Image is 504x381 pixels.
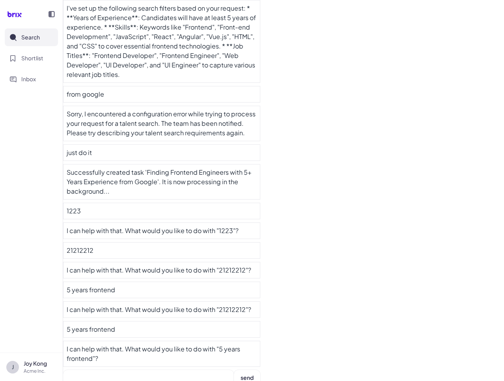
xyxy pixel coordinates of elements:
button: Search [5,28,58,46]
div: 5 years frontend [63,282,260,298]
div: Sorry, I encountered a configuration error while trying to process your request for a talent sear... [63,106,260,141]
div: 21212212 [63,242,260,259]
div: from google [63,86,260,103]
div: I can help with that. What would you like to do with "21212212"? [63,262,260,278]
div: just do it [63,144,260,161]
button: Shortlist [5,49,58,67]
span: send [241,374,254,381]
span: Inbox [21,75,36,83]
div: 1223 [63,203,260,219]
span: Search [21,33,40,41]
span: Shortlist [21,54,43,62]
div: I can help with that. What would you like to do with "1223"? [63,222,260,239]
div: I can help with that. What would you like to do with "21212212"? [63,301,260,318]
button: Inbox [5,70,58,88]
div: 5 years frontend [63,321,260,338]
div: Successfully created task 'Finding Frontend Engineers with 5+ Years Experience from Google'. It i... [63,164,260,200]
div: I can help with that. What would you like to do with "5 years frontend"? [63,341,260,367]
span: J [12,363,14,371]
p: Acme Inc. [24,368,56,375]
p: Joy Kong [24,359,56,368]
